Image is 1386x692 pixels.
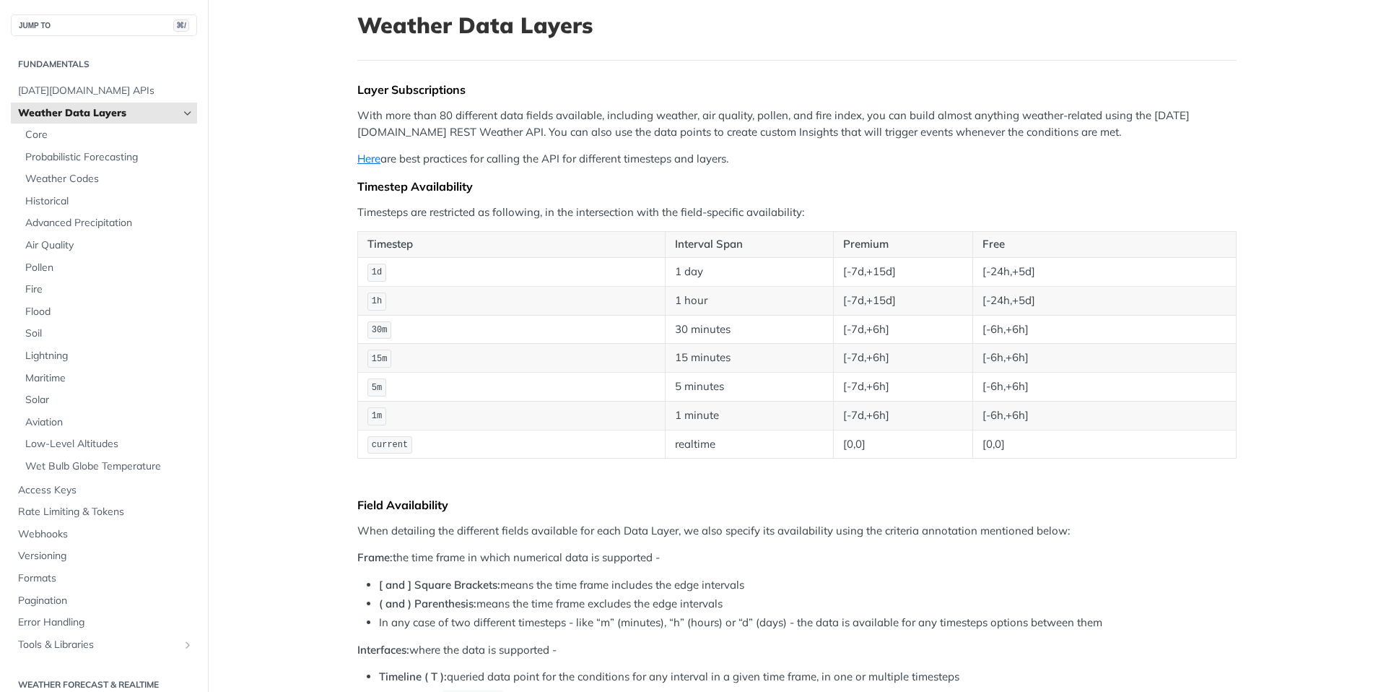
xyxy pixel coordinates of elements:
[18,505,193,519] span: Rate Limiting & Tokens
[972,344,1236,373] td: [-6h,+6h]
[358,232,666,258] th: Timestep
[11,568,197,589] a: Formats
[379,670,447,683] strong: Timeline ( T ):
[357,498,1237,512] div: Field Availability
[372,411,382,421] span: 1m
[372,383,382,393] span: 5m
[972,315,1236,344] td: [-6h,+6h]
[357,179,1237,194] div: Timestep Availability
[11,58,197,71] h2: Fundamentals
[972,373,1236,402] td: [-6h,+6h]
[834,430,973,459] td: [0,0]
[18,84,193,98] span: [DATE][DOMAIN_NAME] APIs
[18,147,197,168] a: Probabilistic Forecasting
[357,550,1237,566] p: the time frame in which numerical data is supported -
[18,301,197,323] a: Flood
[379,578,500,592] strong: [ and ] Square Brackets:
[11,634,197,656] a: Tools & LibrariesShow subpages for Tools & Libraries
[665,232,833,258] th: Interval Span
[11,612,197,633] a: Error Handling
[834,344,973,373] td: [-7d,+6h]
[834,257,973,286] td: [-7d,+15d]
[357,152,380,165] a: Here
[357,643,409,657] strong: Interfaces:
[18,483,193,498] span: Access Keys
[18,212,197,234] a: Advanced Precipitation
[665,257,833,286] td: 1 day
[372,440,408,450] span: current
[357,550,393,564] strong: Frame:
[665,373,833,402] td: 5 minutes
[665,315,833,344] td: 30 minutes
[18,106,178,121] span: Weather Data Layers
[18,389,197,411] a: Solar
[834,401,973,430] td: [-7d,+6h]
[25,128,193,142] span: Core
[182,639,193,651] button: Show subpages for Tools & Libraries
[372,296,382,306] span: 1h
[25,415,193,430] span: Aviation
[11,590,197,612] a: Pagination
[357,204,1237,221] p: Timesteps are restricted as following, in the intersection with the field-specific availability:
[357,12,1237,38] h1: Weather Data Layers
[379,669,1237,685] li: queried data point for the conditions for any interval in a given time frame, in one or multiple ...
[357,82,1237,97] div: Layer Subscriptions
[972,286,1236,315] td: [-24h,+5d]
[25,393,193,407] span: Solar
[372,325,388,335] span: 30m
[665,344,833,373] td: 15 minutes
[972,430,1236,459] td: [0,0]
[18,124,197,146] a: Core
[25,216,193,230] span: Advanced Precipitation
[18,345,197,367] a: Lightning
[834,315,973,344] td: [-7d,+6h]
[18,235,197,256] a: Air Quality
[25,305,193,319] span: Flood
[25,261,193,275] span: Pollen
[357,108,1237,140] p: With more than 80 different data fields available, including weather, air quality, pollen, and fi...
[372,267,382,277] span: 1d
[25,194,193,209] span: Historical
[11,524,197,545] a: Webhooks
[18,549,193,563] span: Versioning
[18,412,197,433] a: Aviation
[25,371,193,386] span: Maritime
[665,286,833,315] td: 1 hour
[357,523,1237,540] p: When detailing the different fields available for each Data Layer, we also specify its availabili...
[18,527,193,542] span: Webhooks
[25,349,193,363] span: Lightning
[25,238,193,253] span: Air Quality
[18,433,197,455] a: Low-Level Altitudes
[11,80,197,102] a: [DATE][DOMAIN_NAME] APIs
[665,430,833,459] td: realtime
[834,286,973,315] td: [-7d,+15d]
[379,615,1237,631] li: In any case of two different timesteps - like “m” (minutes), “h” (hours) or “d” (days) - the data...
[18,594,193,608] span: Pagination
[972,257,1236,286] td: [-24h,+5d]
[25,437,193,451] span: Low-Level Altitudes
[357,151,1237,168] p: are best practices for calling the API for different timesteps and layers.
[11,103,197,124] a: Weather Data LayersHide subpages for Weather Data Layers
[18,279,197,300] a: Fire
[11,501,197,523] a: Rate Limiting & Tokens
[18,456,197,477] a: Wet Bulb Globe Temperature
[173,20,189,32] span: ⌘/
[25,326,193,341] span: Soil
[972,232,1236,258] th: Free
[11,545,197,567] a: Versioning
[25,172,193,186] span: Weather Codes
[665,401,833,430] td: 1 minute
[18,571,193,586] span: Formats
[11,678,197,691] h2: Weather Forecast & realtime
[182,108,193,119] button: Hide subpages for Weather Data Layers
[18,638,178,652] span: Tools & Libraries
[18,191,197,212] a: Historical
[18,368,197,389] a: Maritime
[25,282,193,297] span: Fire
[11,14,197,36] button: JUMP TO⌘/
[18,257,197,279] a: Pollen
[11,480,197,501] a: Access Keys
[972,401,1236,430] td: [-6h,+6h]
[18,168,197,190] a: Weather Codes
[25,459,193,474] span: Wet Bulb Globe Temperature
